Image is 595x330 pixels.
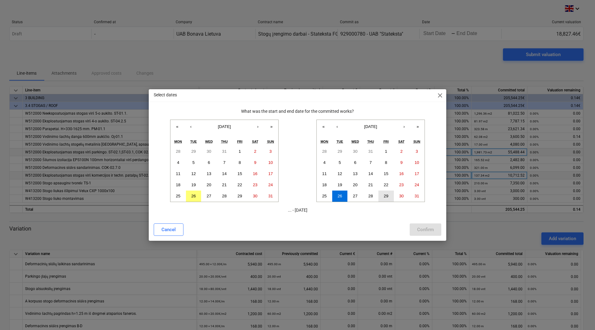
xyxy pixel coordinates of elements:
[248,146,263,157] button: August 2, 2025
[398,140,404,143] abbr: Saturday
[253,194,258,198] abbr: August 30, 2025
[237,171,242,176] abbr: August 15, 2025
[201,146,217,157] button: July 30, 2025
[322,183,327,187] abbr: August 18, 2025
[186,168,201,179] button: August 12, 2025
[353,149,358,154] abbr: July 30, 2025
[207,194,211,198] abbr: August 27, 2025
[397,120,411,134] button: ›
[186,179,201,191] button: August 19, 2025
[207,171,211,176] abbr: August 13, 2025
[332,146,348,157] button: July 29, 2025
[415,171,419,176] abbr: August 17, 2025
[317,120,330,134] button: «
[268,171,273,176] abbr: August 17, 2025
[347,191,363,202] button: August 27, 2025
[322,149,327,154] abbr: July 28, 2025
[217,168,232,179] button: August 14, 2025
[322,171,327,176] abbr: August 11, 2025
[394,168,409,179] button: August 16, 2025
[239,149,241,154] abbr: August 1, 2025
[353,183,358,187] abbr: August 20, 2025
[186,146,201,157] button: July 29, 2025
[201,168,217,179] button: August 13, 2025
[191,171,196,176] abbr: August 12, 2025
[409,179,425,191] button: August 24, 2025
[363,179,378,191] button: August 21, 2025
[384,194,388,198] abbr: August 29, 2025
[217,191,232,202] button: August 28, 2025
[154,108,441,115] p: What was the start and end date for the committed works?
[176,149,180,154] abbr: July 28, 2025
[186,157,201,168] button: August 5, 2025
[174,140,182,143] abbr: Monday
[368,171,373,176] abbr: August 14, 2025
[201,179,217,191] button: August 20, 2025
[252,140,258,143] abbr: Saturday
[198,120,251,134] button: [DATE]
[176,171,180,176] abbr: August 11, 2025
[363,146,378,157] button: July 31, 2025
[347,179,363,191] button: August 20, 2025
[217,157,232,168] button: August 7, 2025
[436,92,444,99] span: close
[217,146,232,157] button: July 31, 2025
[191,183,196,187] abbr: August 19, 2025
[323,160,325,165] abbr: August 4, 2025
[368,194,373,198] abbr: August 28, 2025
[369,160,372,165] abbr: August 7, 2025
[394,179,409,191] button: August 23, 2025
[232,168,248,179] button: August 15, 2025
[268,183,273,187] abbr: August 24, 2025
[217,179,232,191] button: August 21, 2025
[207,149,211,154] abbr: July 30, 2025
[253,171,258,176] abbr: August 16, 2025
[415,194,419,198] abbr: August 31, 2025
[378,157,394,168] button: August 8, 2025
[232,179,248,191] button: August 22, 2025
[191,149,196,154] abbr: July 29, 2025
[413,140,420,143] abbr: Sunday
[201,157,217,168] button: August 6, 2025
[190,140,197,143] abbr: Tuesday
[368,149,373,154] abbr: July 31, 2025
[218,124,231,129] span: [DATE]
[415,160,419,165] abbr: August 10, 2025
[363,157,378,168] button: August 7, 2025
[248,179,263,191] button: August 23, 2025
[378,179,394,191] button: August 22, 2025
[317,191,332,202] button: August 25, 2025
[347,146,363,157] button: July 30, 2025
[176,194,180,198] abbr: August 25, 2025
[170,120,184,134] button: «
[254,160,256,165] abbr: August 9, 2025
[177,160,179,165] abbr: August 4, 2025
[232,157,248,168] button: August 8, 2025
[364,124,377,129] span: [DATE]
[363,168,378,179] button: August 14, 2025
[237,194,242,198] abbr: August 29, 2025
[186,191,201,202] button: August 26, 2025
[205,140,213,143] abbr: Wednesday
[263,157,278,168] button: August 10, 2025
[394,191,409,202] button: August 30, 2025
[221,140,228,143] abbr: Thursday
[409,146,425,157] button: August 3, 2025
[222,171,227,176] abbr: August 14, 2025
[268,194,273,198] abbr: August 31, 2025
[265,120,278,134] button: »
[267,140,274,143] abbr: Sunday
[409,157,425,168] button: August 10, 2025
[409,191,425,202] button: August 31, 2025
[170,191,186,202] button: August 25, 2025
[332,179,348,191] button: August 19, 2025
[222,194,227,198] abbr: August 28, 2025
[378,168,394,179] button: August 15, 2025
[222,149,227,154] abbr: July 31, 2025
[394,146,409,157] button: August 2, 2025
[385,149,387,154] abbr: August 1, 2025
[339,160,341,165] abbr: August 5, 2025
[154,92,177,98] p: Select dates
[332,168,348,179] button: August 12, 2025
[353,171,358,176] abbr: August 13, 2025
